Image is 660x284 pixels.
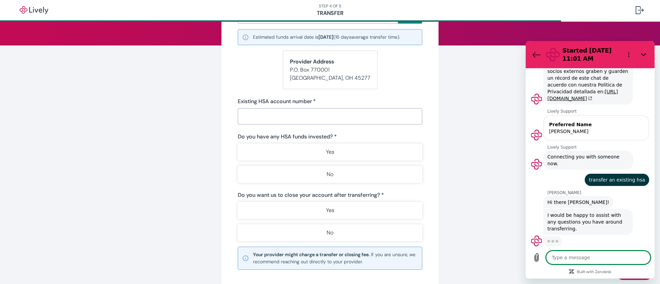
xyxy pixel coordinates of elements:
small: Estimated funds arrival date is ( 16 days average transfer time). [253,34,400,41]
img: Lively [15,6,53,14]
small: If you are unsure, we recommend reaching out directly to your provider. [253,251,418,265]
p: [GEOGRAPHIC_DATA] , OH 45277 [290,74,370,82]
button: No [238,166,422,183]
strong: Your provider might charge a transfer or closing fee. [253,251,370,258]
p: Yes [326,148,334,156]
strong: Provider Address [290,58,334,65]
button: Log out [630,2,649,18]
label: Do you want us to close your account after transferring? * [238,191,384,199]
p: No [327,229,333,237]
iframe: Messaging window [526,41,655,279]
button: No [238,224,422,241]
p: Yes [326,206,334,214]
b: [DATE] [318,34,333,40]
button: Yes [238,144,422,160]
p: P.O. Box 770001 [290,66,370,74]
label: Do you have any HSA funds invested? * [238,133,337,141]
p: No [327,170,333,178]
button: Yes [238,202,422,219]
label: Existing HSA account number [238,97,316,106]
